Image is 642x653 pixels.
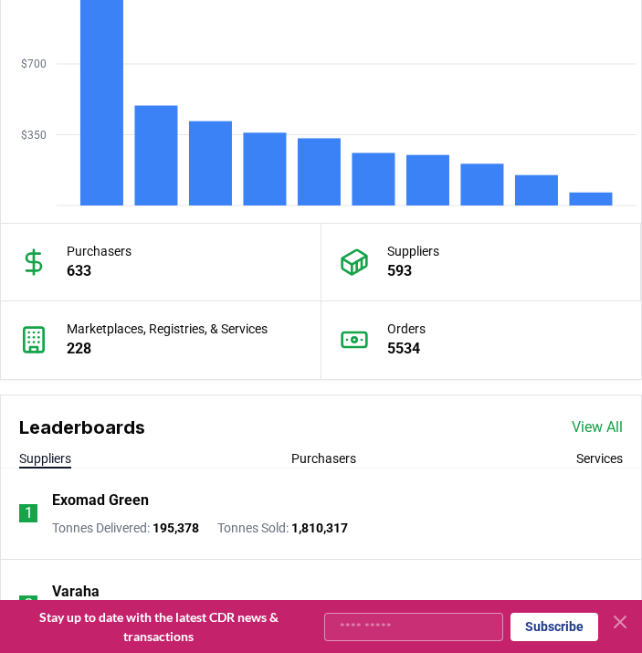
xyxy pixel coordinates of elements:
[291,449,356,468] button: Purchasers
[67,320,268,338] p: Marketplaces, Registries, & Services
[572,416,623,438] a: View All
[387,320,426,338] p: Orders
[52,519,199,537] p: Tonnes Delivered :
[19,414,145,441] h3: Leaderboards
[67,242,132,260] p: Purchasers
[576,449,623,468] button: Services
[291,521,348,535] span: 1,810,317
[21,128,47,141] tspan: $350
[19,449,71,468] button: Suppliers
[52,490,149,511] a: Exomad Green
[25,594,33,616] p: 2
[67,338,268,360] p: 228
[153,521,199,535] span: 195,378
[67,260,132,282] p: 633
[21,58,47,70] tspan: $700
[25,502,33,524] p: 1
[387,338,426,360] p: 5534
[387,260,439,282] p: 593
[387,242,439,260] p: Suppliers
[217,519,348,537] p: Tonnes Sold :
[52,581,100,603] a: Varaha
